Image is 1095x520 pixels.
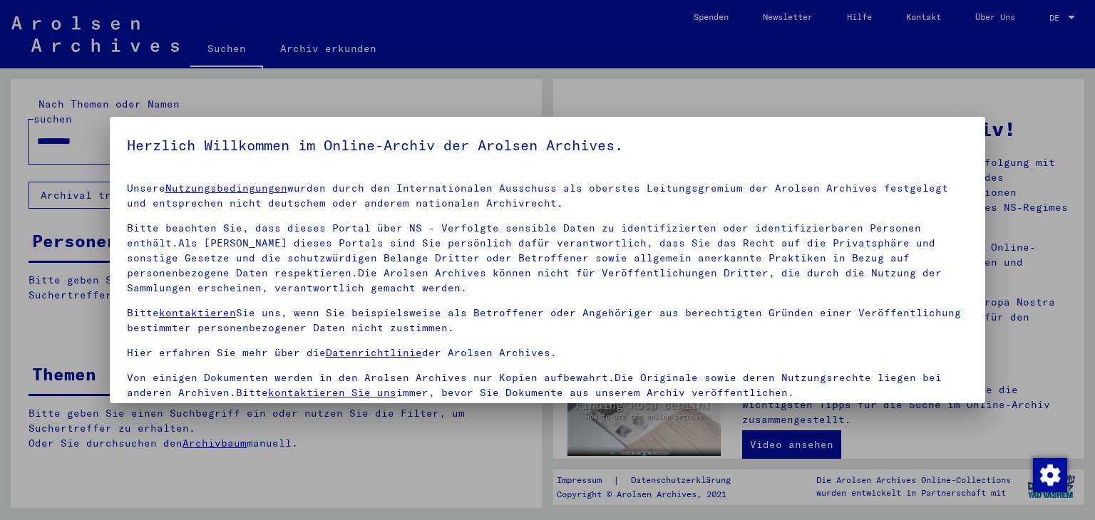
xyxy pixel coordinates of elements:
p: Hier erfahren Sie mehr über die der Arolsen Archives. [127,345,969,360]
a: kontaktieren [159,306,236,319]
a: kontaktieren Sie uns [268,386,396,399]
p: Bitte beachten Sie, dass dieses Portal über NS - Verfolgte sensible Daten zu identifizierten oder... [127,221,969,296]
a: Nutzungsbedingungen [165,182,287,194]
p: Von einigen Dokumenten werden in den Arolsen Archives nur Kopien aufbewahrt.Die Originale sowie d... [127,370,969,400]
p: Unsere wurden durch den Internationalen Ausschuss als oberstes Leitungsgremium der Arolsen Archiv... [127,181,969,211]
p: Bitte Sie uns, wenn Sie beispielsweise als Betroffener oder Angehöriger aus berechtigten Gründen ... [127,306,969,336]
img: Zustimmung ändern [1033,458,1067,492]
a: Datenrichtlinie [326,346,422,359]
h5: Herzlich Willkommen im Online-Archiv der Arolsen Archives. [127,134,969,157]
